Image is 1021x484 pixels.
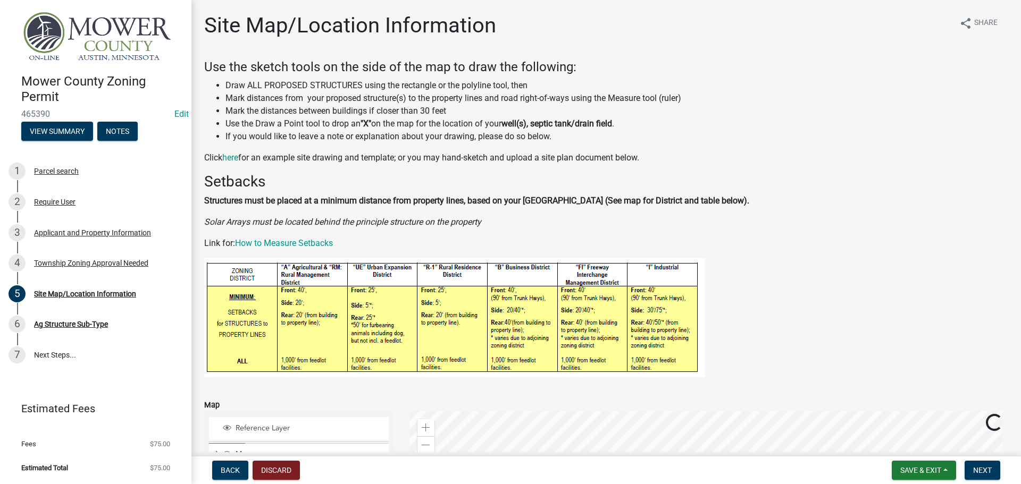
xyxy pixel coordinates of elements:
span: Save & Exit [900,466,941,474]
button: Discard [253,461,300,480]
h4: Use the sketch tools on the side of the map to draw the following: [204,60,1008,75]
span: Fees [21,440,36,447]
a: How to Measure Setbacks [235,238,333,248]
img: image_6795d122-5c4b-46e2-9aca-53b89ad28e83_1a27c5fd-a8a4-4857-9b92-8b9a1c191c15.png [204,258,705,377]
h1: Site Map/Location Information [204,13,496,38]
strong: Structures must be placed at a minimum distance from property lines, based on your [GEOGRAPHIC_DA... [204,196,749,206]
div: 1 [9,163,26,180]
div: 5 [9,285,26,302]
button: View Summary [21,122,93,141]
span: Expand [213,449,221,461]
li: Use the Draw a Point tool to drop an on the map for the location of your . [225,117,1008,130]
span: Share [974,17,998,30]
li: Mapproxy [209,443,389,468]
h4: Mower County Zoning Permit [21,74,183,105]
a: Edit [174,109,189,119]
wm-modal-confirm: Edit Application Number [174,109,189,119]
div: Site Map/Location Information [34,290,136,298]
div: 2 [9,193,26,210]
p: Click for an example site drawing and template; or you may hand-sketch and upload a site plan doc... [204,151,1008,164]
span: Reference Layer [233,423,385,433]
button: Next [965,461,1000,480]
div: Applicant and Property Information [34,229,151,236]
strong: "X" [361,118,371,129]
strong: well(s), septic tank/drain field [501,118,612,129]
div: 4 [9,254,26,271]
span: Estimated Total [21,464,68,471]
li: Mark the distances between buildings if closer than 30 feet [225,105,1008,117]
span: $75.00 [150,464,170,471]
div: Zoom out [417,436,434,453]
div: Zoom in [417,419,434,436]
a: here [222,152,238,163]
span: Mapproxy [233,449,385,459]
div: Reference Layer [221,423,385,434]
div: 6 [9,316,26,333]
div: Township Zoning Approval Needed [34,259,148,267]
li: Reference Layer [209,417,389,441]
ul: Layer List [208,414,390,470]
i: share [959,17,972,30]
div: 7 [9,346,26,363]
wm-modal-confirm: Notes [97,128,138,136]
span: $75.00 [150,440,170,447]
div: Require User [34,198,76,206]
span: Back [221,466,240,474]
div: Mapproxy [221,449,385,460]
button: Back [212,461,248,480]
wm-modal-confirm: Summary [21,128,93,136]
div: Ag Structure Sub-Type [34,320,108,328]
div: Parcel search [34,167,79,175]
p: Link for: [204,237,1008,250]
button: shareShare [951,13,1006,33]
a: Estimated Fees [9,398,174,419]
label: Map [204,402,220,409]
button: Notes [97,122,138,141]
i: Solar Arrays must be located behind the principle structure on the property [204,217,481,227]
li: Mark distances from your proposed structure(s) to the property lines and road right-of-ways using... [225,92,1008,105]
button: Save & Exit [892,461,956,480]
h3: Setbacks [204,173,1008,191]
span: Next [973,466,992,474]
li: If you would like to leave a note or explanation about your drawing, please do so below. [225,130,1008,143]
div: 3 [9,224,26,241]
li: Draw ALL PROPOSED STRUCTURES using the rectangle or the polyline tool, then [225,79,1008,92]
img: Mower County, Minnesota [21,11,174,63]
span: 465390 [21,109,170,119]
